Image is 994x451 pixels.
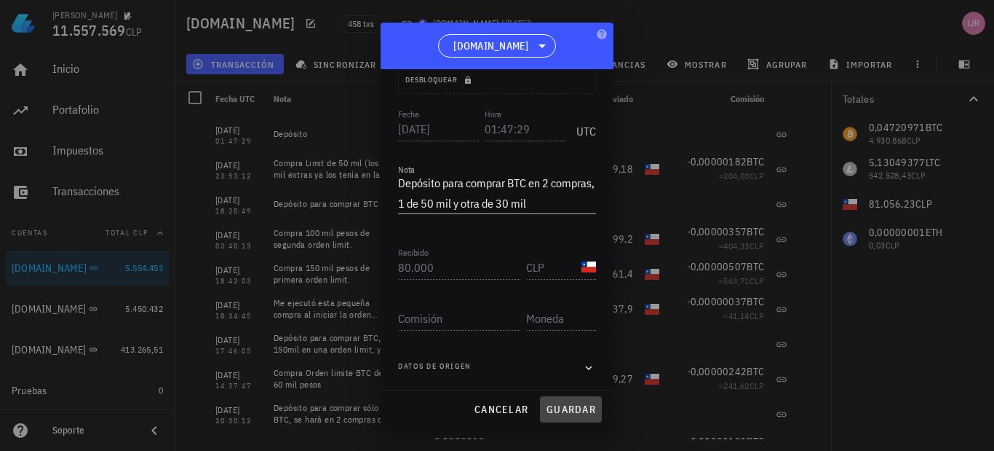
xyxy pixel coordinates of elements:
[581,260,596,275] div: CLP-icon
[398,361,471,375] span: Datos de origen
[398,247,429,258] label: Recibido
[474,403,528,416] span: cancelar
[540,396,602,423] button: guardar
[468,396,534,423] button: cancelar
[453,39,528,53] span: [DOMAIN_NAME]
[405,75,475,85] span: Desbloquear
[398,164,415,175] label: Nota
[570,109,596,145] div: UTC
[526,307,593,330] input: Moneda
[546,403,596,416] span: guardar
[485,109,501,119] label: Hora
[526,256,578,279] input: Moneda
[398,109,419,119] label: Fecha
[399,73,481,87] button: Desbloquear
